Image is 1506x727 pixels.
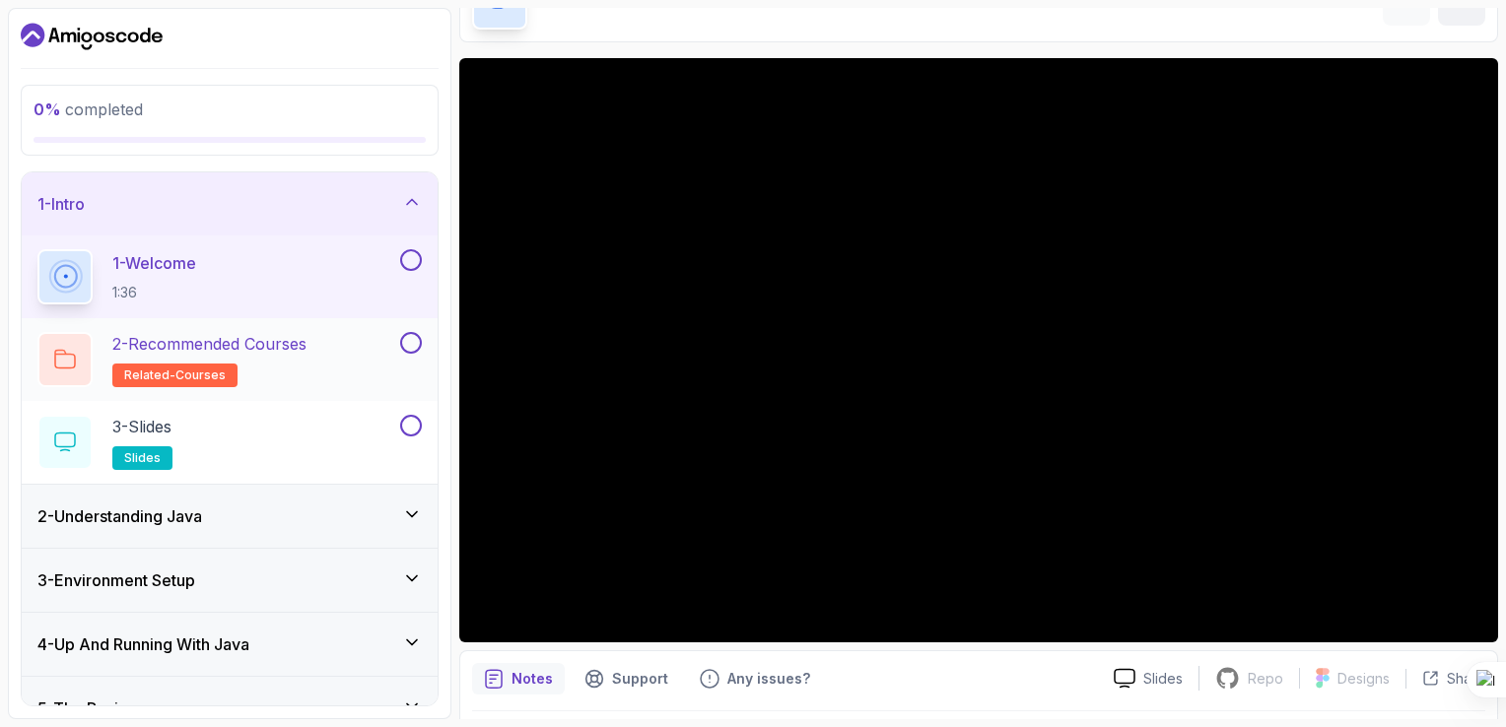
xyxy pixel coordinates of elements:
[112,415,171,438] p: 3 - Slides
[22,613,438,676] button: 4-Up And Running With Java
[472,663,565,694] button: notes button
[1143,669,1183,689] p: Slides
[37,192,85,216] h3: 1 - Intro
[37,332,422,387] button: 2-Recommended Coursesrelated-courses
[112,251,196,275] p: 1 - Welcome
[34,99,143,119] span: completed
[512,669,553,689] p: Notes
[37,568,195,592] h3: 3 - Environment Setup
[34,99,61,119] span: 0 %
[612,669,668,689] p: Support
[22,549,438,612] button: 3-Environment Setup
[21,21,163,52] a: Dashboard
[37,504,202,528] h3: 2 - Understanding Java
[37,632,249,656] h3: 4 - Up And Running With Java
[688,663,822,694] button: Feedback button
[112,283,196,302] p: 1:36
[1447,669,1485,689] p: Share
[124,367,226,383] span: related-courses
[37,696,135,720] h3: 5 - The Basics
[459,58,1498,642] iframe: 1 - Hi
[22,172,438,235] button: 1-Intro
[112,332,307,356] p: 2 - Recommended Courses
[124,450,161,466] span: slides
[37,249,422,304] button: 1-Welcome1:36
[727,669,810,689] p: Any issues?
[573,663,680,694] button: Support button
[1248,669,1283,689] p: Repo
[37,415,422,470] button: 3-Slidesslides
[1098,668,1198,689] a: Slides
[1337,669,1390,689] p: Designs
[1405,669,1485,689] button: Share
[22,485,438,548] button: 2-Understanding Java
